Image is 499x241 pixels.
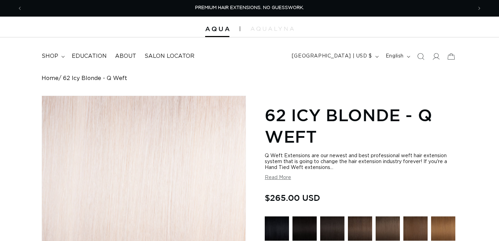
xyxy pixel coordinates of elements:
div: Q Weft Extensions are our newest and best professional weft hair extension system that is going t... [265,153,457,171]
img: 4AB Medium Ash Brown - Q Weft [376,216,400,241]
summary: shop [37,48,68,64]
img: 1N Natural Black - Q Weft [292,216,317,241]
img: aqualyna.com [251,27,294,31]
span: Education [72,53,107,60]
a: Home [42,75,59,82]
summary: Search [413,49,428,64]
span: [GEOGRAPHIC_DATA] | USD $ [292,53,372,60]
span: About [115,53,136,60]
img: Aqua Hair Extensions [205,27,229,32]
a: About [111,48,140,64]
span: shop [42,53,58,60]
button: Previous announcement [12,2,27,15]
img: 4 Medium Brown - Q Weft [403,216,428,241]
a: Education [68,48,111,64]
img: 6 Light Brown - Q Weft [431,216,455,241]
span: 62 Icy Blonde - Q Weft [63,75,127,82]
nav: breadcrumbs [42,75,457,82]
a: Salon Locator [140,48,199,64]
span: PREMIUM HAIR EXTENSIONS. NO GUESSWORK. [195,6,304,10]
span: Salon Locator [145,53,194,60]
button: [GEOGRAPHIC_DATA] | USD $ [288,50,382,63]
span: $265.00 USD [265,191,320,204]
img: 2 Dark Brown - Q Weft [348,216,372,241]
img: 1B Soft Black - Q Weft [320,216,344,241]
button: English [382,50,413,63]
span: English [386,53,404,60]
h1: 62 Icy Blonde - Q Weft [265,104,457,148]
button: Read More [265,175,291,181]
img: 1 Black - Q Weft [265,216,289,241]
button: Next announcement [472,2,487,15]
